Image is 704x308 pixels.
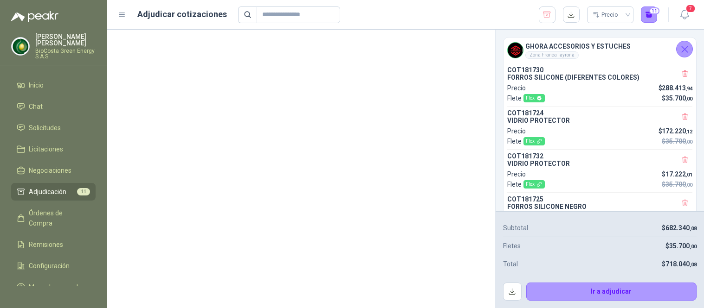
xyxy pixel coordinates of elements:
p: $ [662,93,692,103]
a: Solicitudes [11,119,96,137]
span: 35.700 [665,138,692,145]
p: $ [665,241,697,251]
span: ,00 [685,182,692,188]
h4: GHORA ACCESORIOS Y ESTUCHES [525,41,631,51]
a: Chat [11,98,96,115]
p: $ [659,126,693,136]
span: 7 [685,4,696,13]
button: 7 [676,6,693,23]
span: Inicio [29,80,44,90]
button: Ir a adjudicar [526,283,697,301]
span: Configuración [29,261,70,271]
p: Precio [507,126,526,136]
a: Licitaciones [11,140,96,158]
span: ,12 [685,129,692,135]
p: Subtotal [503,223,528,233]
a: Negociaciones [11,162,96,179]
span: 11 [77,188,90,195]
p: Precio [507,83,526,93]
div: Flex [523,180,545,189]
a: Inicio [11,76,96,94]
p: $ [662,179,692,189]
span: Licitaciones [29,144,63,154]
span: Adjudicación [29,187,66,197]
button: 11 [641,6,658,23]
span: Negociaciones [29,165,71,176]
span: Manuales y ayuda [29,282,82,292]
p: $ [662,169,692,179]
img: Company Logo [508,43,523,58]
span: Órdenes de Compra [29,208,87,228]
p: Fletes [503,241,521,251]
a: Adjudicación11 [11,183,96,201]
span: ,00 [685,139,692,145]
p: Flete [507,93,545,103]
span: Remisiones [29,239,63,250]
p: COT181725 [507,195,692,203]
p: COT181732 [507,152,692,160]
p: Total [503,259,518,269]
p: Precio [507,169,526,179]
img: Logo peakr [11,11,58,22]
span: 682.340 [665,224,697,232]
p: COT181724 [507,109,692,117]
button: Cerrar [676,41,693,57]
p: [PERSON_NAME] [PERSON_NAME] [35,33,96,46]
span: ,08 [690,226,697,232]
span: ,01 [685,172,692,178]
span: 17.222 [665,170,692,178]
p: VIDRIO PROTECTOR [507,160,692,167]
p: $ [662,136,692,146]
a: Órdenes de Compra [11,204,96,232]
span: ,08 [690,262,697,268]
span: Chat [29,101,43,112]
a: Manuales y ayuda [11,278,96,296]
p: $ [662,259,697,269]
p: COT181730 [507,66,692,74]
img: Company Logo [12,38,29,55]
span: 35.700 [665,181,692,188]
span: 172.220 [662,127,692,135]
div: Flex [523,94,545,102]
h1: Adjudicar cotizaciones [137,8,227,21]
span: 35.700 [665,94,692,102]
p: $ [662,223,697,233]
span: ,94 [685,86,692,92]
p: Flete [507,136,545,146]
p: FORROS SILICONE NEGRO [507,203,692,210]
div: Zona Franca Tayrona [525,51,579,59]
div: Flex [523,137,545,145]
div: Company LogoGHORA ACCESORIOS Y ESTUCHESZona Franca Tayrona [504,38,696,63]
span: 35.700 [669,242,697,250]
p: FORROS SILICONE (DIFERENTES COLORES) [507,74,692,81]
span: 288.413 [662,84,692,92]
span: ,00 [690,244,697,250]
p: Flete [507,179,545,189]
p: $ [659,83,693,93]
span: ,00 [685,96,692,102]
span: Solicitudes [29,123,61,133]
a: Configuración [11,257,96,275]
p: BioCosta Green Energy S.A.S [35,48,96,59]
div: Precio [593,8,620,22]
p: VIDRIO PROTECTOR [507,117,692,124]
a: Remisiones [11,236,96,253]
span: 718.040 [665,260,697,268]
